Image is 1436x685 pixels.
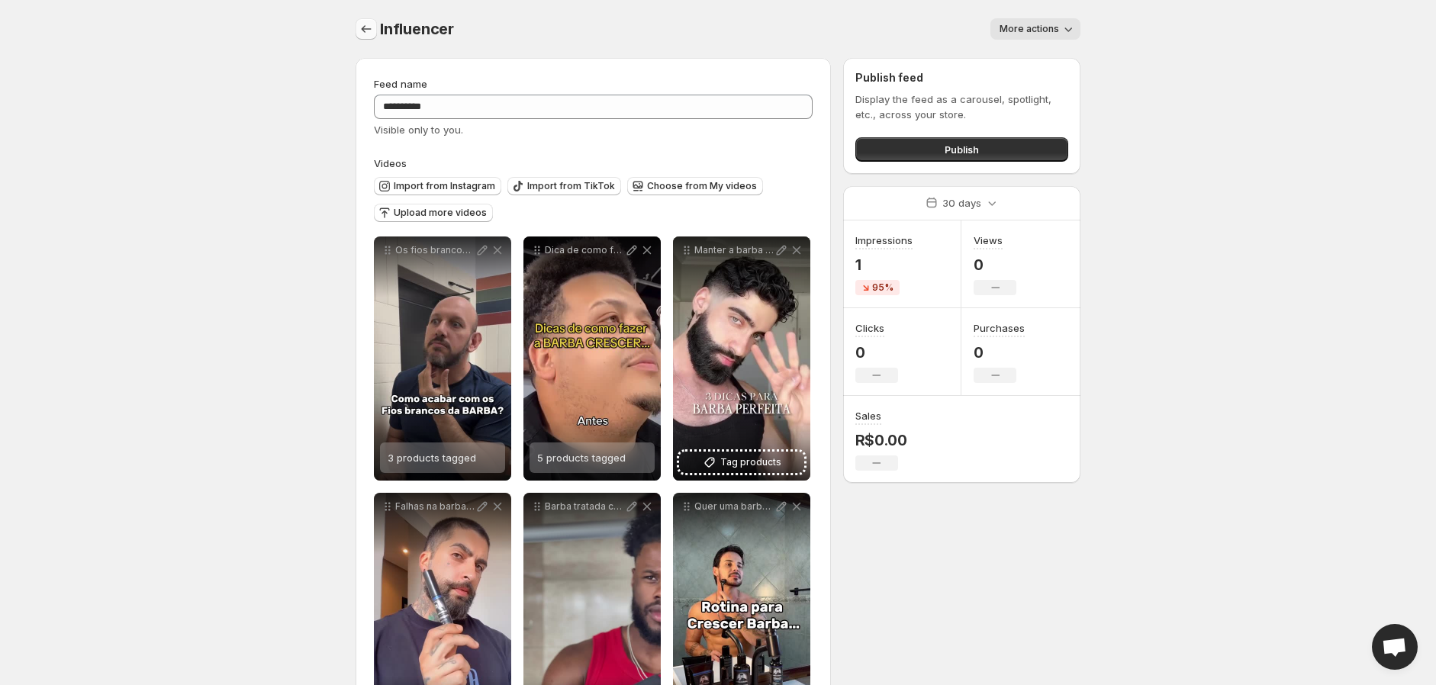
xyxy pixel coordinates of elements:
a: Open chat [1372,624,1418,670]
span: 3 products tagged [388,452,476,464]
p: Barba tratada confiana elevada Simples assim [545,500,624,513]
div: Manter a barba bonita e saudvel essencial para ter uma boa aparncia Pensando nisso quem est comig... [673,236,810,481]
p: Quer uma barba mais cheia forte e bem cuidada O Kit de Crescimento e Fortalecimento da Barba Robu... [694,500,774,513]
span: Visible only to you. [374,124,463,136]
div: Os fios brancos na barba estão deixando você com aparência de mais velho? Só usar o preenchedor!3... [374,236,511,481]
button: Choose from My videos [627,177,763,195]
p: 30 days [942,195,981,211]
span: More actions [1000,23,1059,35]
button: Tag products [679,452,804,473]
span: Upload more videos [394,207,487,219]
button: Import from Instagram [374,177,501,195]
p: 0 [855,343,898,362]
span: 5 products tagged [537,452,626,464]
p: Falhas na barba O Preenchedor Barba Robusta o que voc precisa para uma barba cheia e sem falhas e... [395,500,475,513]
span: Choose from My videos [647,180,757,192]
p: Manter a barba bonita e saudvel essencial para ter uma boa aparncia Pensando nisso quem est comig... [694,244,774,256]
button: Publish [855,137,1068,162]
span: Influencer [380,20,454,38]
span: 95% [872,281,893,294]
span: Import from Instagram [394,180,495,192]
button: More actions [990,18,1080,40]
div: Dica de como fazer a barba crescer5 products tagged [523,236,661,481]
span: Tag products [720,455,781,470]
span: Import from TikTok [527,180,615,192]
button: Settings [356,18,377,40]
h3: Impressions [855,233,913,248]
p: Dica de como fazer a barba crescer [545,244,624,256]
p: Display the feed as a carousel, spotlight, etc., across your store. [855,92,1068,122]
span: Publish [945,142,979,157]
p: 1 [855,256,913,274]
p: R$0.00 [855,431,907,449]
h3: Sales [855,408,881,423]
h2: Publish feed [855,70,1068,85]
span: Videos [374,157,407,169]
button: Upload more videos [374,204,493,222]
h3: Clicks [855,320,884,336]
button: Import from TikTok [507,177,621,195]
span: Feed name [374,78,427,90]
p: 0 [974,256,1016,274]
p: Os fios brancos na barba estão deixando você com aparência de mais velho? Só usar o preenchedor! [395,244,475,256]
h3: Purchases [974,320,1025,336]
p: 0 [974,343,1025,362]
h3: Views [974,233,1003,248]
